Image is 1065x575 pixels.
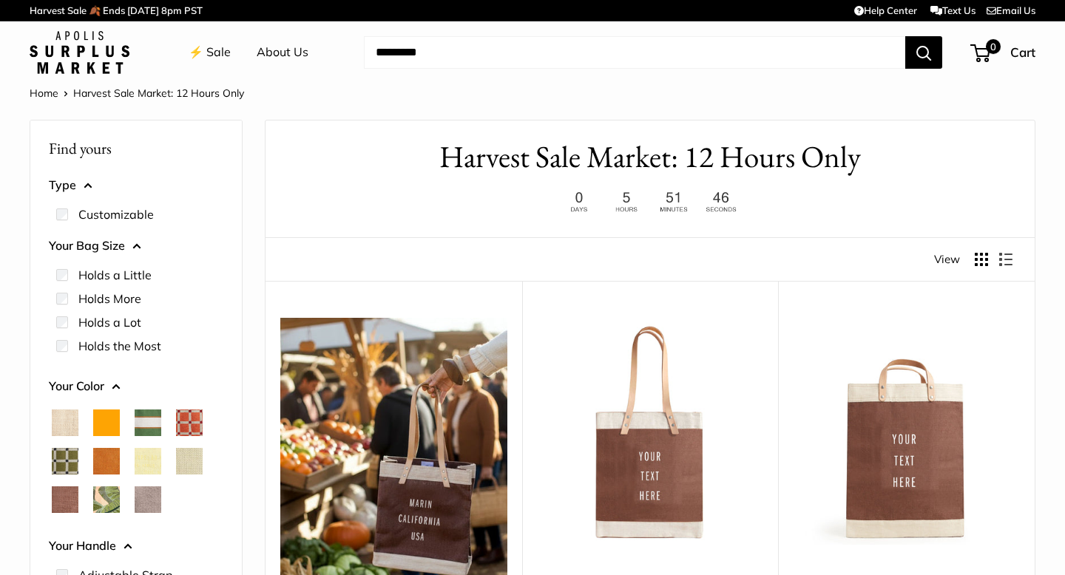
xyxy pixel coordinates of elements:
[288,135,1012,179] h1: Harvest Sale Market: 12 Hours Only
[793,318,1020,545] img: Market Bag in Mustang
[78,337,161,355] label: Holds the Most
[537,318,764,545] a: Market Tote in MustangMarket Tote in Mustang
[135,409,161,436] button: Court Green
[999,253,1012,266] button: Display products as list
[52,448,78,474] button: Chenille Window Sage
[93,448,120,474] button: Cognac
[975,253,988,266] button: Display products as grid
[78,290,141,307] label: Holds More
[1010,44,1035,60] span: Cart
[30,31,129,74] img: Apolis: Surplus Market
[972,41,1035,64] a: 0 Cart
[905,36,942,69] button: Search
[854,4,917,16] a: Help Center
[135,448,161,474] button: Daisy
[78,266,152,284] label: Holds a Little
[793,318,1020,545] a: Market Bag in MustangMarket Bag in Mustang
[930,4,976,16] a: Text Us
[986,39,1001,54] span: 0
[30,84,244,103] nav: Breadcrumb
[78,205,154,223] label: Customizable
[52,409,78,436] button: Natural
[78,313,141,331] label: Holds a Lot
[49,535,223,557] button: Your Handle
[364,36,905,69] input: Search...
[30,86,58,100] a: Home
[934,249,960,270] span: View
[49,174,223,197] button: Type
[93,409,120,436] button: Orange
[558,188,743,217] img: 12 hours only. Ends at 8pm
[257,41,308,64] a: About Us
[987,4,1035,16] a: Email Us
[49,235,223,257] button: Your Bag Size
[73,86,244,100] span: Harvest Sale Market: 12 Hours Only
[49,375,223,398] button: Your Color
[135,486,161,513] button: Taupe
[52,486,78,513] button: Mustang
[189,41,231,64] a: ⚡️ Sale
[93,486,120,513] button: Palm Leaf
[176,409,203,436] button: Chenille Window Brick
[49,134,223,163] p: Find yours
[176,448,203,474] button: Mint Sorbet
[537,318,764,545] img: Market Tote in Mustang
